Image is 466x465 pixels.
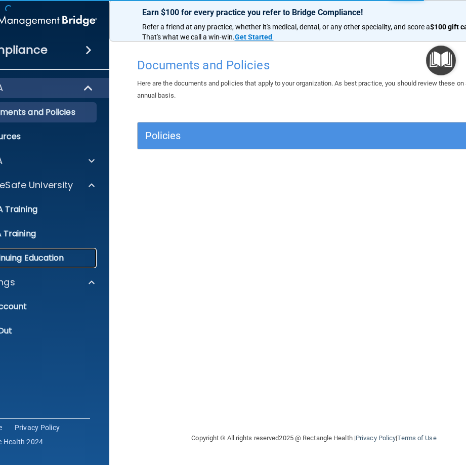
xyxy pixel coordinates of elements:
strong: Get Started [235,33,272,41]
a: Terms of Use [397,434,436,442]
a: Get Started [235,33,274,41]
h5: Policies [145,130,395,141]
span: Refer a friend at any practice, whether it's medical, dental, or any other speciality, and score a [142,23,430,31]
a: Privacy Policy [356,434,396,442]
button: Open Resource Center [426,46,456,75]
a: Privacy Policy [15,422,60,433]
